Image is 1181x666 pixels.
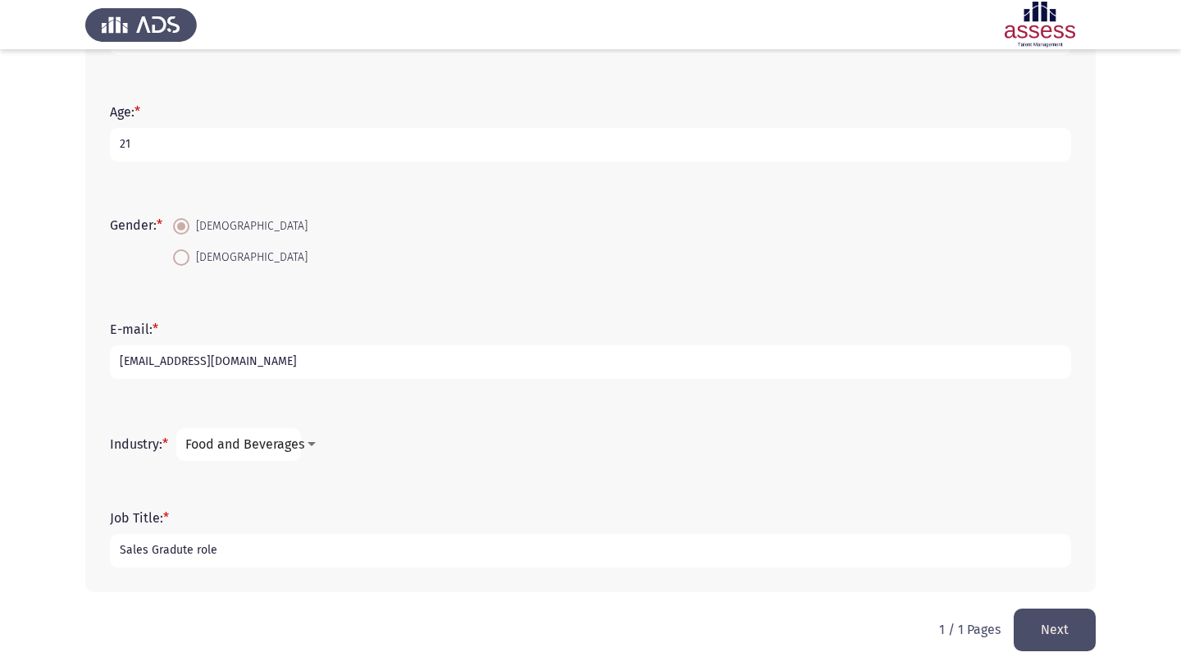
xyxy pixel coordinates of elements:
input: add answer text [110,345,1071,379]
input: add answer text [110,128,1071,162]
span: [DEMOGRAPHIC_DATA] [189,217,308,236]
img: Assessment logo of ASSESS Focus 4 Module Assessment (EN/AR) (Advanced - IB) [984,2,1096,48]
span: Food and Beverages [185,436,304,452]
img: Assess Talent Management logo [85,2,197,48]
p: 1 / 1 Pages [939,622,1001,637]
label: Job Title: [110,510,169,526]
label: E-mail: [110,322,158,337]
label: Age: [110,104,140,120]
button: load next page [1014,609,1096,650]
label: Gender: [110,217,162,233]
label: Industry: [110,436,168,452]
input: add answer text [110,534,1071,568]
span: [DEMOGRAPHIC_DATA] [189,248,308,267]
